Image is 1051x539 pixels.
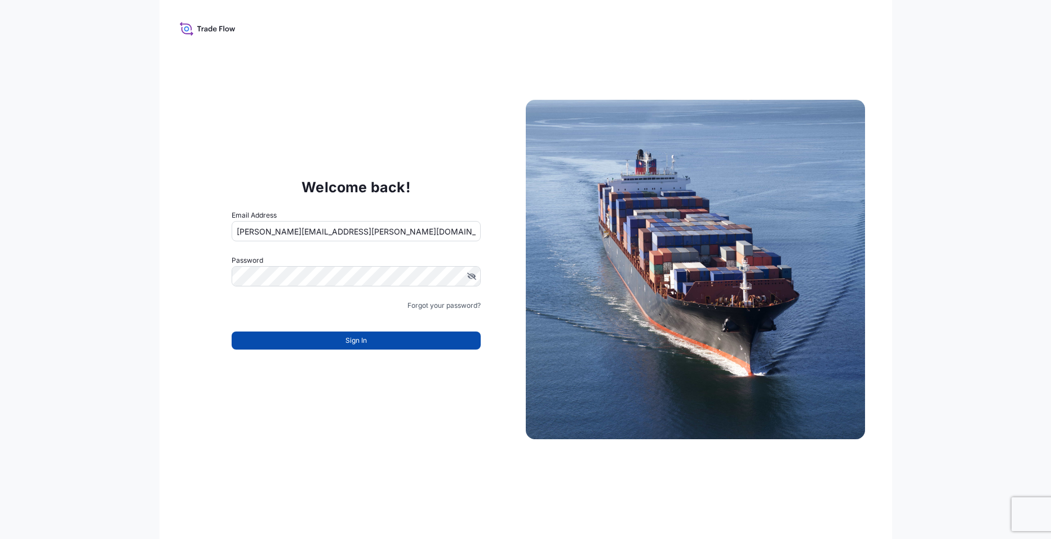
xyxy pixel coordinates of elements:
[232,210,277,221] label: Email Address
[526,100,865,439] img: Ship illustration
[467,272,476,281] button: Hide password
[301,178,410,196] p: Welcome back!
[232,255,481,266] label: Password
[345,335,367,346] span: Sign In
[407,300,481,311] a: Forgot your password?
[232,221,481,241] input: example@gmail.com
[232,332,481,350] button: Sign In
